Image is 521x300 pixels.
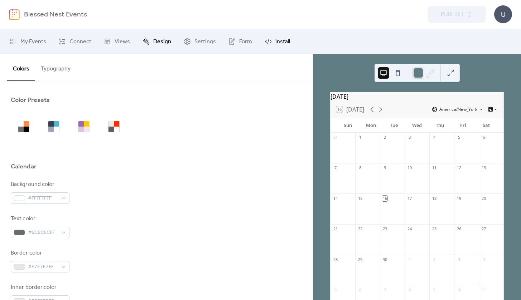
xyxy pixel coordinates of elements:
[431,135,437,140] div: 4
[153,38,171,46] span: Design
[275,38,290,46] span: Install
[28,194,58,203] span: #FFFFFFFF
[407,226,412,232] div: 24
[481,196,486,201] div: 20
[336,118,359,133] div: Sun
[407,287,412,292] div: 8
[333,196,338,201] div: 14
[382,118,405,133] div: Tue
[9,9,20,20] img: logo
[439,107,477,112] span: America/New_York
[11,162,37,171] div: Calendar
[69,38,91,46] span: Connect
[452,118,474,133] div: Fri
[333,287,338,292] div: 5
[382,196,387,201] div: 16
[407,165,412,171] div: 10
[20,38,46,46] span: My Events
[357,165,363,171] div: 8
[407,135,412,140] div: 3
[11,249,68,257] div: Border color
[331,92,503,101] div: [DATE]
[481,165,486,171] div: 13
[239,38,252,46] span: Form
[357,287,363,292] div: 6
[431,196,437,201] div: 18
[382,287,387,292] div: 7
[481,287,486,292] div: 11
[357,257,363,262] div: 29
[359,118,382,133] div: Mon
[407,196,412,201] div: 17
[98,32,135,51] a: Views
[456,226,462,232] div: 26
[194,38,216,46] span: Settings
[456,287,462,292] div: 10
[35,54,76,80] button: Typography
[481,226,486,232] div: 27
[223,32,257,51] a: Form
[456,135,462,140] div: 5
[178,32,221,51] a: Settings
[11,215,68,223] div: Text color
[431,257,437,262] div: 2
[4,32,52,51] a: My Events
[431,226,437,232] div: 25
[333,165,338,171] div: 7
[7,54,35,81] button: Colors
[456,196,462,201] div: 19
[475,118,498,133] div: Sat
[357,196,363,201] div: 15
[115,38,130,46] span: Views
[357,135,363,140] div: 1
[494,5,512,23] div: U
[429,118,452,133] div: Thu
[259,32,295,51] a: Install
[481,257,486,262] div: 4
[382,135,387,140] div: 2
[407,257,412,262] div: 1
[405,118,428,133] div: Wed
[357,226,363,232] div: 22
[431,287,437,292] div: 9
[11,180,68,189] div: Background color
[382,226,387,232] div: 23
[11,283,68,292] div: Inner border color
[137,32,177,51] a: Design
[431,165,437,171] div: 11
[382,257,387,262] div: 30
[28,228,58,237] span: #6C6C6CFF
[382,165,387,171] div: 9
[333,135,338,140] div: 31
[333,257,338,262] div: 28
[11,96,50,104] div: Color Presets
[481,135,486,140] div: 6
[456,257,462,262] div: 3
[53,32,97,51] a: Connect
[456,165,462,171] div: 12
[333,226,338,232] div: 21
[24,8,87,21] b: Blessed Nest Events
[28,263,58,271] span: #E7E7E7FF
